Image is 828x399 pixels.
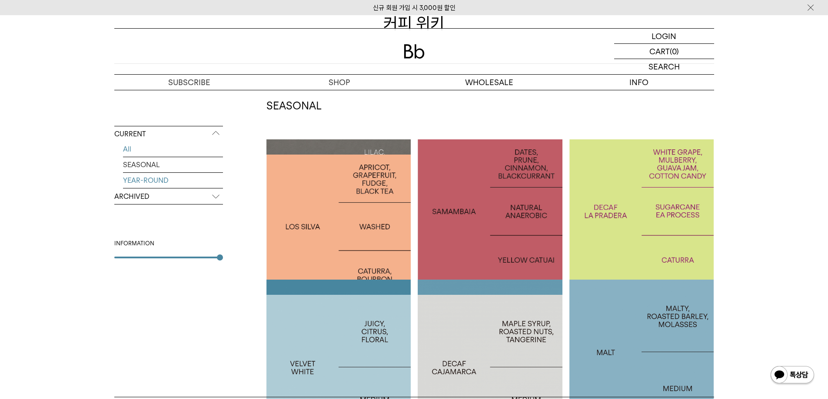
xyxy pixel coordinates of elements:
[649,44,670,59] p: CART
[266,99,714,113] h2: SEASONAL
[569,139,714,284] a: 콜롬비아 라 프라데라 디카페인 COLOMBIA LA PRADERA DECAF
[114,75,264,90] a: SUBSCRIBE
[123,173,223,188] a: YEAR-ROUND
[418,139,562,284] a: 브라질 사맘바이아BRAZIL SAMAMBAIA
[404,44,425,59] img: 로고
[614,44,714,59] a: CART (0)
[264,75,414,90] a: SHOP
[266,155,411,299] a: 페루 로스 실바PERU LOS SILVA
[414,75,564,90] p: WHOLESALE
[770,365,815,386] img: 카카오톡 채널 1:1 채팅 버튼
[114,189,223,204] p: ARCHIVED
[614,29,714,44] a: LOGIN
[373,4,456,12] a: 신규 회원 가입 시 3,000원 할인
[123,142,223,157] a: All
[114,126,223,142] p: CURRENT
[652,29,676,43] p: LOGIN
[114,239,223,248] div: INFORMATION
[266,139,411,284] a: 산 안토니오: 게이샤SAN ANTONIO: GEISHA
[564,75,714,90] p: INFO
[648,59,680,74] p: SEARCH
[670,44,679,59] p: (0)
[123,157,223,172] a: SEASONAL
